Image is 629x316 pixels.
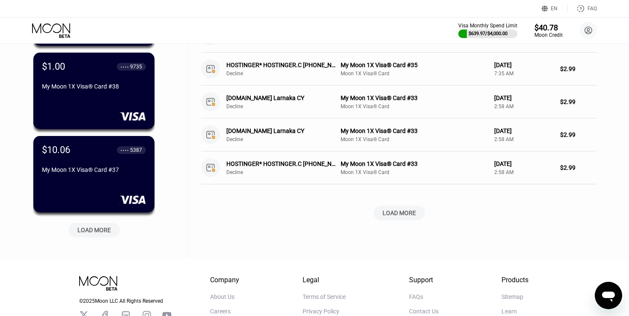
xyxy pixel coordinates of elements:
[534,23,563,38] div: $40.78Moon Credit
[409,293,423,300] div: FAQs
[494,62,553,68] div: [DATE]
[210,293,234,300] div: About Us
[469,31,507,36] div: $639.97 / $4,000.00
[341,136,488,142] div: Moon 1X Visa® Card
[542,4,568,13] div: EN
[130,64,142,70] div: 9735
[42,166,146,173] div: My Moon 1X Visa® Card #37
[494,103,553,109] div: 2:58 AM
[534,23,563,32] div: $40.78
[494,95,553,101] div: [DATE]
[303,293,346,300] div: Terms of Service
[501,293,523,300] div: Sitemap
[42,83,146,90] div: My Moon 1X Visa® Card #38
[595,282,622,309] iframe: Button to launch messaging window
[560,65,597,72] div: $2.99
[341,127,488,134] div: My Moon 1X Visa® Card #33
[409,308,439,315] div: Contact Us
[42,145,70,155] div: $10.06
[226,127,337,134] div: [DOMAIN_NAME] Larnaka CY
[210,308,231,315] div: Careers
[458,23,517,38] div: Visa Monthly Spend Limit$639.97/$4,000.00
[303,308,339,315] div: Privacy Policy
[501,276,528,284] div: Products
[226,160,337,167] div: HOSTINGER* HOSTINGER.C [PHONE_NUMBER] CY
[226,136,346,142] div: Decline
[42,61,65,72] div: $1.00
[568,4,597,13] div: FAQ
[33,136,154,213] div: $10.06● ● ● ●5387My Moon 1X Visa® Card #37
[121,65,129,68] div: ● ● ● ●
[494,71,553,77] div: 7:35 AM
[226,169,346,175] div: Decline
[77,226,111,234] div: LOAD MORE
[341,62,488,68] div: My Moon 1X Visa® Card #35
[560,131,597,138] div: $2.99
[587,6,597,12] div: FAQ
[341,71,488,77] div: Moon 1X Visa® Card
[551,6,558,12] div: EN
[341,169,488,175] div: Moon 1X Visa® Card
[121,149,129,151] div: ● ● ● ●
[201,53,597,86] div: HOSTINGER* HOSTINGER.C [PHONE_NUMBER] CYDeclineMy Moon 1X Visa® Card #35Moon 1X Visa® Card[DATE]7...
[201,86,597,118] div: [DOMAIN_NAME] Larnaka CYDeclineMy Moon 1X Visa® Card #33Moon 1X Visa® Card[DATE]2:58 AM$2.99
[201,118,597,151] div: [DOMAIN_NAME] Larnaka CYDeclineMy Moon 1X Visa® Card #33Moon 1X Visa® Card[DATE]2:58 AM$2.99
[494,169,553,175] div: 2:58 AM
[33,53,154,129] div: $1.00● ● ● ●9735My Moon 1X Visa® Card #38
[201,151,597,184] div: HOSTINGER* HOSTINGER.C [PHONE_NUMBER] CYDeclineMy Moon 1X Visa® Card #33Moon 1X Visa® Card[DATE]2...
[501,308,517,315] div: Learn
[210,276,240,284] div: Company
[226,62,337,68] div: HOSTINGER* HOSTINGER.C [PHONE_NUMBER] CY
[458,23,517,29] div: Visa Monthly Spend Limit
[341,103,488,109] div: Moon 1X Visa® Card
[534,32,563,38] div: Moon Credit
[341,160,488,167] div: My Moon 1X Visa® Card #33
[560,98,597,105] div: $2.99
[226,95,337,101] div: [DOMAIN_NAME] Larnaka CY
[130,147,142,153] div: 5387
[79,298,172,304] div: © 2025 Moon LLC All Rights Reserved
[560,164,597,171] div: $2.99
[409,276,439,284] div: Support
[201,206,597,220] div: LOAD MORE
[226,103,346,109] div: Decline
[494,160,553,167] div: [DATE]
[303,276,346,284] div: Legal
[341,95,488,101] div: My Moon 1X Visa® Card #33
[226,71,346,77] div: Decline
[62,219,126,237] div: LOAD MORE
[494,127,553,134] div: [DATE]
[494,136,553,142] div: 2:58 AM
[383,209,416,217] div: LOAD MORE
